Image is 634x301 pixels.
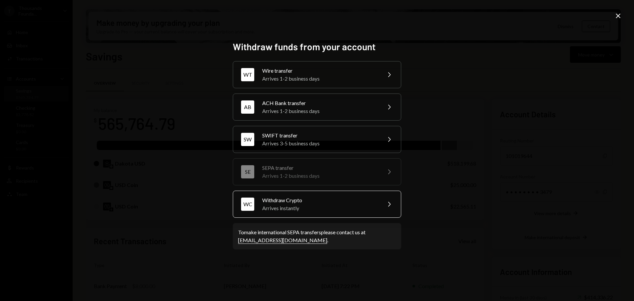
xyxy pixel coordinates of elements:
button: SESEPA transferArrives 1-2 business days [233,158,401,185]
div: Arrives instantly [262,204,377,212]
a: [EMAIL_ADDRESS][DOMAIN_NAME] [238,237,327,244]
div: Arrives 1-2 business days [262,75,377,83]
div: WT [241,68,254,81]
div: SWIFT transfer [262,132,377,139]
div: Arrives 3-5 business days [262,139,377,147]
div: Withdraw Crypto [262,196,377,204]
div: SEPA transfer [262,164,377,172]
button: WCWithdraw CryptoArrives instantly [233,191,401,218]
div: Arrives 1-2 business days [262,172,377,180]
button: ABACH Bank transferArrives 1-2 business days [233,94,401,121]
div: To make international SEPA transfers please contact us at . [238,228,396,244]
div: SW [241,133,254,146]
div: SE [241,165,254,178]
button: SWSWIFT transferArrives 3-5 business days [233,126,401,153]
div: Wire transfer [262,67,377,75]
div: ACH Bank transfer [262,99,377,107]
div: Arrives 1-2 business days [262,107,377,115]
button: WTWire transferArrives 1-2 business days [233,61,401,88]
div: WC [241,198,254,211]
h2: Withdraw funds from your account [233,40,401,53]
div: AB [241,100,254,114]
